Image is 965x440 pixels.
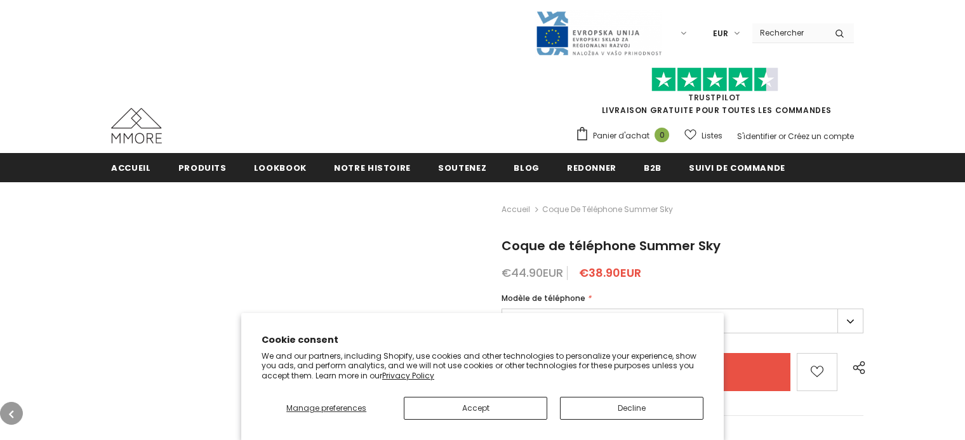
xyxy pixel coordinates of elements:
[502,293,585,303] span: Modèle de téléphone
[575,73,854,116] span: LIVRAISON GRATUITE POUR TOUTES LES COMMANDES
[111,153,151,182] a: Accueil
[655,128,669,142] span: 0
[684,124,722,147] a: Listes
[542,202,673,217] span: Coque de téléphone Summer Sky
[689,153,785,182] a: Suivi de commande
[111,162,151,174] span: Accueil
[404,397,547,420] button: Accept
[502,237,721,255] span: Coque de téléphone Summer Sky
[262,397,391,420] button: Manage preferences
[644,153,662,182] a: B2B
[579,265,641,281] span: €38.90EUR
[502,202,530,217] a: Accueil
[688,92,741,103] a: TrustPilot
[262,333,703,347] h2: Cookie consent
[286,403,366,413] span: Manage preferences
[567,162,616,174] span: Redonner
[254,162,307,174] span: Lookbook
[788,131,854,142] a: Créez un compte
[575,126,675,145] a: Panier d'achat 0
[514,162,540,174] span: Blog
[535,10,662,57] img: Javni Razpis
[535,27,662,38] a: Javni Razpis
[737,131,776,142] a: S'identifier
[111,108,162,143] img: Cas MMORE
[178,162,227,174] span: Produits
[254,153,307,182] a: Lookbook
[593,130,649,142] span: Panier d'achat
[689,162,785,174] span: Suivi de commande
[502,265,563,281] span: €44.90EUR
[262,351,703,381] p: We and our partners, including Shopify, use cookies and other technologies to personalize your ex...
[502,309,863,333] label: iPhone 17 Pro Max
[702,130,722,142] span: Listes
[514,153,540,182] a: Blog
[334,162,411,174] span: Notre histoire
[560,397,703,420] button: Decline
[438,153,486,182] a: soutenez
[178,153,227,182] a: Produits
[752,23,825,42] input: Search Site
[438,162,486,174] span: soutenez
[651,67,778,92] img: Faites confiance aux étoiles pilotes
[713,27,728,40] span: EUR
[567,153,616,182] a: Redonner
[334,153,411,182] a: Notre histoire
[778,131,786,142] span: or
[644,162,662,174] span: B2B
[382,370,434,381] a: Privacy Policy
